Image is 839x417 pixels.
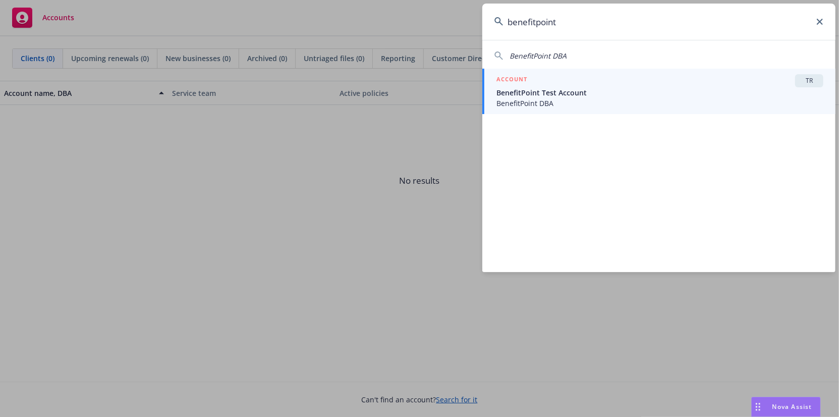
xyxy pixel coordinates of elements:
[496,98,823,109] span: BenefitPoint DBA
[751,397,821,417] button: Nova Assist
[799,76,819,85] span: TR
[772,402,812,411] span: Nova Assist
[496,74,527,86] h5: ACCOUNT
[482,4,835,40] input: Search...
[496,87,823,98] span: BenefitPoint Test Account
[752,397,764,416] div: Drag to move
[510,51,567,61] span: BenefitPoint DBA
[482,69,835,114] a: ACCOUNTTRBenefitPoint Test AccountBenefitPoint DBA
